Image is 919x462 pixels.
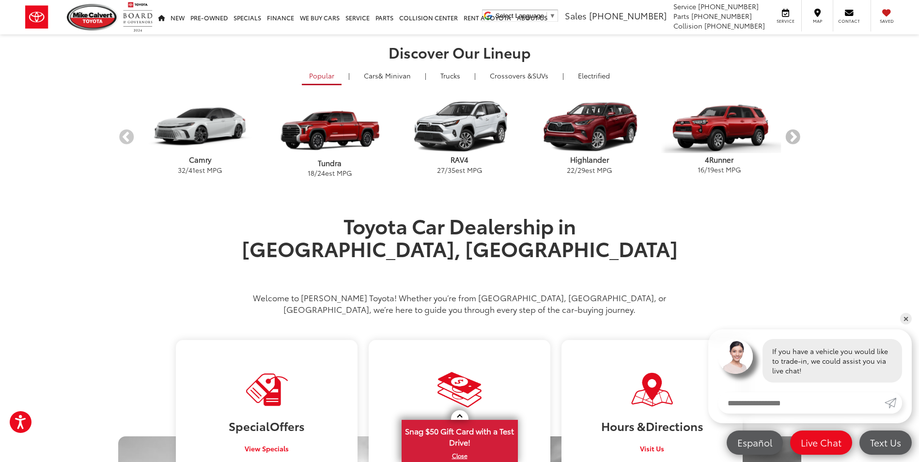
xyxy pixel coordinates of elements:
a: Trucks [433,67,467,84]
img: Toyota Tundra [268,104,391,156]
li: | [472,71,478,80]
span: Parts [673,11,689,21]
a: Submit [885,392,902,414]
h3: Special Offers [183,419,350,432]
img: Toyota Camry [138,101,262,153]
span: 24 [317,168,325,178]
p: Welcome to [PERSON_NAME] Toyota! Whether you’re from [GEOGRAPHIC_DATA], [GEOGRAPHIC_DATA], or [GE... [234,292,685,315]
span: 18 [308,168,314,178]
span: 22 [567,165,575,175]
a: SUVs [483,67,556,84]
span: [PHONE_NUMBER] [704,21,765,31]
aside: carousel [118,92,801,183]
span: Text Us [865,436,906,448]
span: Contact [838,18,860,24]
a: Popular [302,67,342,85]
span: ▼ [549,12,556,19]
li: | [346,71,352,80]
button: Next [784,129,801,146]
div: If you have a vehicle you would like to trade-in, we could assist you via live chat! [763,339,902,383]
span: 32 [178,165,186,175]
h3: Trade Appraisal [376,419,543,432]
span: Collision [673,21,702,31]
img: Mike Calvert Toyota [67,4,118,31]
li: | [560,71,566,80]
img: Visit Our Dealership [245,371,289,408]
span: & Minivan [378,71,411,80]
img: Toyota 4Runner [657,101,781,153]
h2: Discover Our Lineup [118,44,801,60]
span: Service [775,18,796,24]
span: 19 [707,165,714,174]
input: Enter your message [718,392,885,414]
p: / est MPG [654,165,784,174]
img: Toyota RAV4 [398,101,521,153]
button: Previous [118,129,135,146]
p: / est MPG [265,168,395,178]
p: Tundra [265,158,395,168]
span: Crossovers & [490,71,532,80]
span: 29 [577,165,585,175]
span: Sales [565,9,587,22]
span: Live Chat [796,436,846,448]
span: View Specials [245,444,289,453]
span: Map [807,18,828,24]
a: Text Us [859,431,912,455]
span: 41 [188,165,195,175]
p: Camry [135,154,265,165]
span: [PHONE_NUMBER] [691,11,752,21]
span: 27 [437,165,445,175]
img: Visit Our Dealership [437,371,482,408]
h1: Toyota Car Dealership in [GEOGRAPHIC_DATA], [GEOGRAPHIC_DATA] [234,214,685,281]
p: / est MPG [525,165,654,175]
a: Cars [357,67,418,84]
span: Snag $50 Gift Card with a Test Drive! [403,421,517,450]
span: Service [673,1,696,11]
span: Español [732,436,777,448]
span: Visit Us [640,444,664,453]
span: [PHONE_NUMBER] [698,1,759,11]
p: RAV4 [395,154,525,165]
span: [PHONE_NUMBER] [589,9,667,22]
img: Visit Our Dealership [630,371,674,408]
p: / est MPG [135,165,265,175]
p: Highlander [525,154,654,165]
a: Electrified [571,67,617,84]
img: Toyota Highlander [528,101,651,153]
img: Agent profile photo [718,339,753,374]
span: 35 [448,165,455,175]
span: Saved [876,18,897,24]
p: 4Runner [654,154,784,165]
li: | [422,71,429,80]
a: Español [727,431,783,455]
span: 16 [698,165,704,174]
a: Live Chat [790,431,852,455]
h3: Hours & Directions [569,419,735,432]
p: / est MPG [395,165,525,175]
